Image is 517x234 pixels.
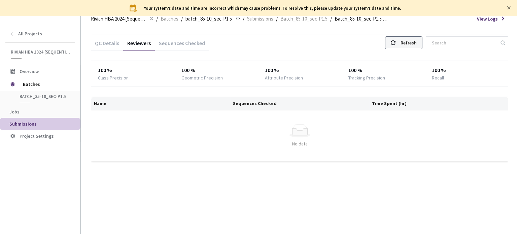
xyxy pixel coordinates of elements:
li: / [330,15,332,23]
li: / [181,15,183,23]
span: Batch_85-10_sec-P1.5 [280,15,328,23]
th: Sequences Checked [230,97,369,110]
li: / [276,15,278,23]
a: Batches [159,15,180,22]
a: Submissions [246,15,275,22]
button: close [507,4,511,11]
span: All Projects [18,31,42,37]
span: Batches [23,77,69,91]
span: Project Settings [20,133,54,139]
span: Submissions [9,121,37,127]
input: Search [428,37,499,49]
div: Reviewers [123,40,155,51]
div: QC Details [91,40,123,51]
span: batch_85-10_sec-P1.5 [185,15,232,23]
div: Your system’s date and time are incorrect which may cause problems. To resolve this, please updat... [144,6,401,11]
div: 100 % [181,66,251,74]
span: Batch_85-10_sec-P1.5 QC - [DATE] [335,15,389,23]
li: / [243,15,244,23]
span: Jobs [9,109,20,115]
span: Batches [161,15,178,23]
div: Sequences Checked [155,40,209,51]
span: View Logs [477,15,498,22]
span: Submissions [247,15,273,23]
span: close [507,6,511,10]
div: Tracking Precision [348,74,385,81]
div: Geometric Precision [181,74,223,81]
li: / [156,15,158,23]
span: Rivian HBA 2024 [Sequential] [11,49,71,55]
div: 100 % [265,66,335,74]
div: Refresh [401,37,417,49]
img: svg+xml;base64,PHN2ZyB3aWR0aD0iMjQiIGhlaWdodD0iMjQiIHZpZXdCb3g9IjAgMCAyNCAyNCIgZmlsbD0ibm9uZSIgeG... [129,4,137,12]
th: Time Spent (hr) [369,97,508,110]
span: batch_85-10_sec-P1.5 [20,94,69,99]
div: Recall [432,74,444,81]
div: 100 % [98,66,168,74]
th: Name [91,97,230,110]
div: No data [97,140,503,147]
div: 100 % [432,66,502,74]
span: Rivian HBA 2024 [Sequential] [91,15,145,23]
div: Attribute Precision [265,74,303,81]
div: 100 % [348,66,418,74]
div: Class Precision [98,74,129,81]
span: Overview [20,68,39,74]
a: Batch_85-10_sec-P1.5 [279,15,329,22]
